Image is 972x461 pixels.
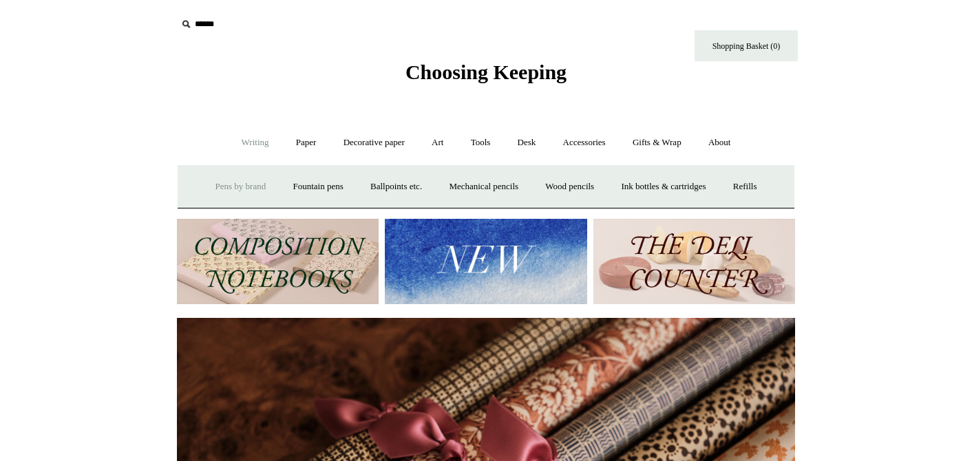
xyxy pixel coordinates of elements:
[177,219,379,305] img: 202302 Composition ledgers.jpg__PID:69722ee6-fa44-49dd-a067-31375e5d54ec
[551,125,618,161] a: Accessories
[593,219,795,305] img: The Deli Counter
[505,125,549,161] a: Desk
[721,169,770,205] a: Refills
[695,30,798,61] a: Shopping Basket (0)
[331,125,417,161] a: Decorative paper
[533,169,606,205] a: Wood pencils
[284,125,329,161] a: Paper
[696,125,743,161] a: About
[620,125,694,161] a: Gifts & Wrap
[280,169,355,205] a: Fountain pens
[203,169,279,205] a: Pens by brand
[609,169,718,205] a: Ink bottles & cartridges
[405,72,567,81] a: Choosing Keeping
[385,219,587,305] img: New.jpg__PID:f73bdf93-380a-4a35-bcfe-7823039498e1
[229,125,282,161] a: Writing
[436,169,531,205] a: Mechanical pencils
[419,125,456,161] a: Art
[358,169,434,205] a: Ballpoints etc.
[405,61,567,83] span: Choosing Keeping
[458,125,503,161] a: Tools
